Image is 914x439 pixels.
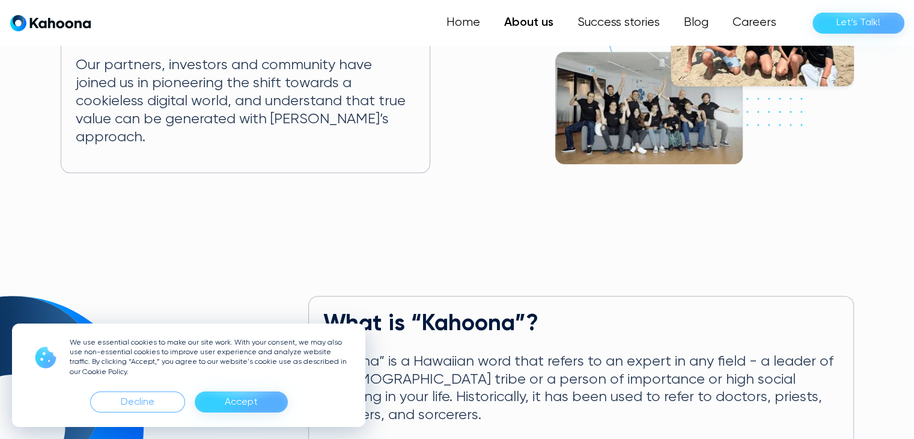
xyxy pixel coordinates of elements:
[434,11,492,35] a: Home
[225,393,258,412] div: Accept
[195,391,288,413] div: Accept
[76,57,415,146] p: Our partners, investors and community have joined us in pioneering the shift towards a cookieless...
[70,338,351,377] p: We use essential cookies to make our site work. With your consent, we may also use non-essential ...
[492,11,565,35] a: About us
[121,393,154,412] div: Decline
[323,311,839,339] h2: What is “Kahoona”?
[323,353,839,425] p: “Kahuna” is a Hawaiian word that refers to an expert in any field - a leader of a [DEMOGRAPHIC_DA...
[812,13,904,34] a: Let’s Talk!
[10,14,91,32] a: home
[721,11,788,35] a: Careers
[90,391,185,413] div: Decline
[672,11,721,35] a: Blog
[565,11,672,35] a: Success stories
[836,13,880,32] div: Let’s Talk!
